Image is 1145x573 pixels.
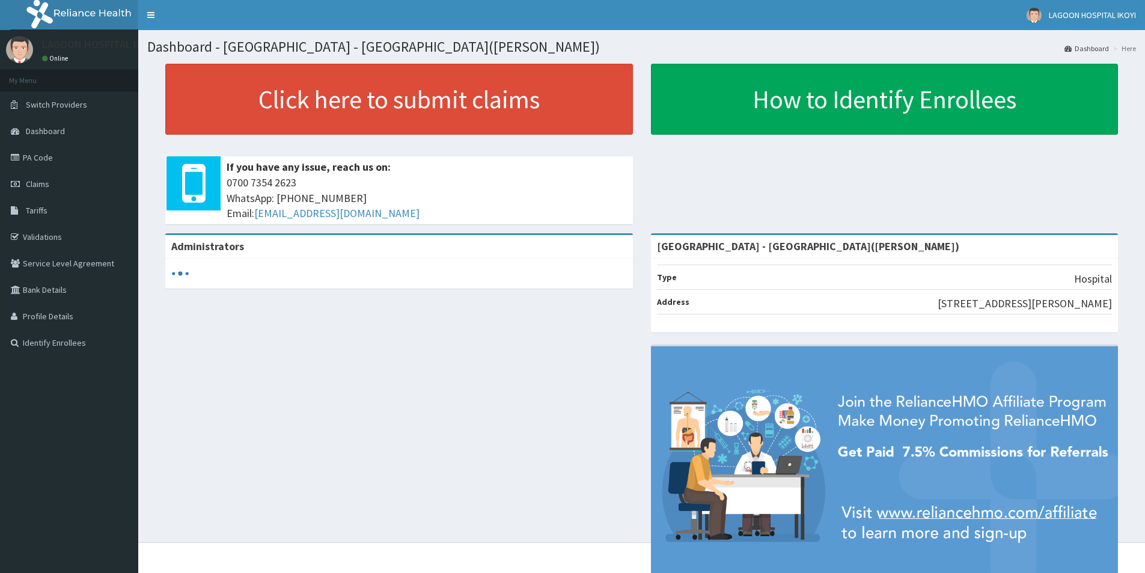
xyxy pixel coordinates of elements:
[1064,43,1109,54] a: Dashboard
[26,99,87,110] span: Switch Providers
[165,64,633,135] a: Click here to submit claims
[6,36,33,63] img: User Image
[1027,8,1042,23] img: User Image
[171,239,244,253] b: Administrators
[147,39,1136,55] h1: Dashboard - [GEOGRAPHIC_DATA] - [GEOGRAPHIC_DATA]([PERSON_NAME])
[42,54,71,63] a: Online
[254,206,420,220] a: [EMAIL_ADDRESS][DOMAIN_NAME]
[26,205,47,216] span: Tariffs
[26,179,49,189] span: Claims
[227,175,627,221] span: 0700 7354 2623 WhatsApp: [PHONE_NUMBER] Email:
[227,160,391,174] b: If you have any issue, reach us on:
[171,265,189,283] svg: audio-loading
[657,272,677,283] b: Type
[1110,43,1136,54] li: Here
[657,239,959,253] strong: [GEOGRAPHIC_DATA] - [GEOGRAPHIC_DATA]([PERSON_NAME])
[1049,10,1136,20] span: LAGOON HOSPITAL IKOYI
[1074,271,1112,287] p: Hospital
[938,296,1112,311] p: [STREET_ADDRESS][PERSON_NAME]
[42,39,158,50] p: LAGOON HOSPITAL IKOYI
[26,126,65,136] span: Dashboard
[651,64,1119,135] a: How to Identify Enrollees
[657,296,689,307] b: Address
